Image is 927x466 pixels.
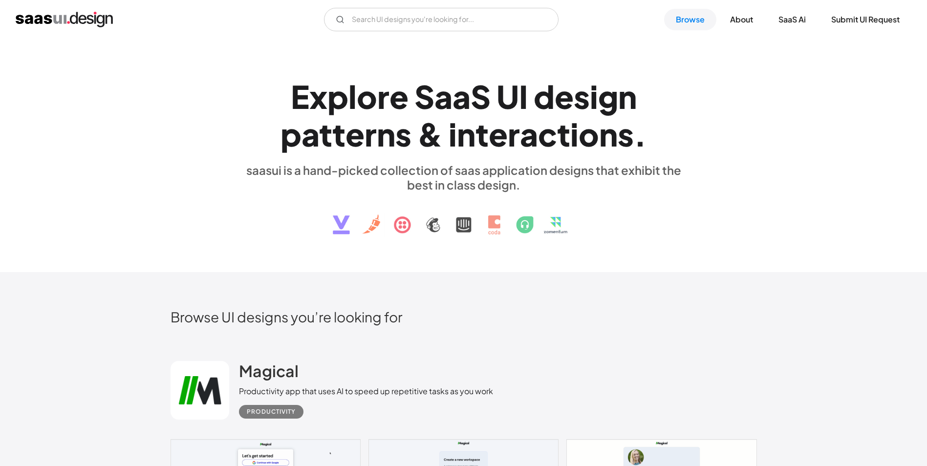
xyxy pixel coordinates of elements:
input: Search UI designs you're looking for... [324,8,559,31]
div: Productivity [247,406,296,418]
h2: Browse UI designs you’re looking for [171,308,757,325]
a: Magical [239,361,299,385]
a: About [718,9,765,30]
h1: Explore SaaS UI design patterns & interactions. [239,78,689,153]
div: Productivity app that uses AI to speed up repetitive tasks as you work [239,385,493,397]
a: Submit UI Request [819,9,911,30]
h2: Magical [239,361,299,381]
a: Browse [664,9,716,30]
img: text, icon, saas logo [316,192,612,243]
div: saasui is a hand-picked collection of saas application designs that exhibit the best in class des... [239,163,689,192]
a: SaaS Ai [767,9,818,30]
